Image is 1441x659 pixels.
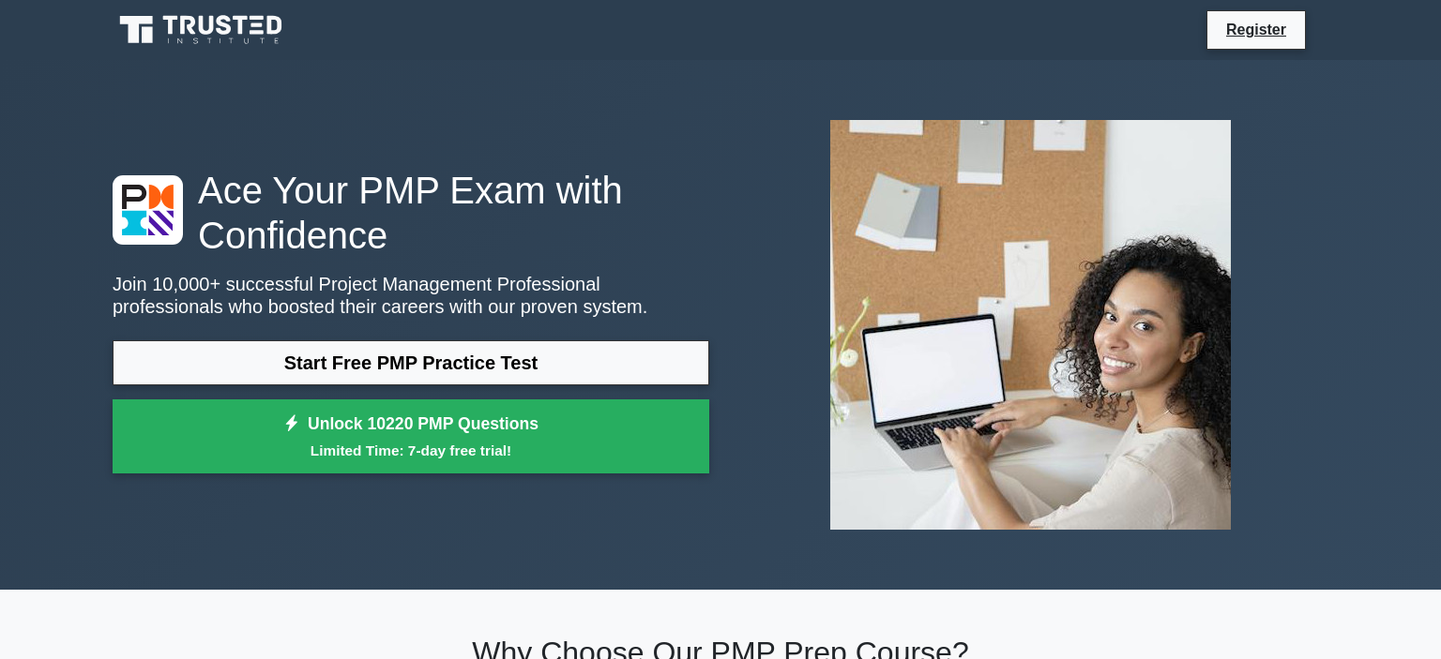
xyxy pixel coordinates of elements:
a: Start Free PMP Practice Test [113,340,709,385]
a: Unlock 10220 PMP QuestionsLimited Time: 7-day free trial! [113,399,709,474]
small: Limited Time: 7-day free trial! [136,440,686,461]
a: Register [1215,18,1297,41]
h1: Ace Your PMP Exam with Confidence [113,168,709,258]
p: Join 10,000+ successful Project Management Professional professionals who boosted their careers w... [113,273,709,318]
